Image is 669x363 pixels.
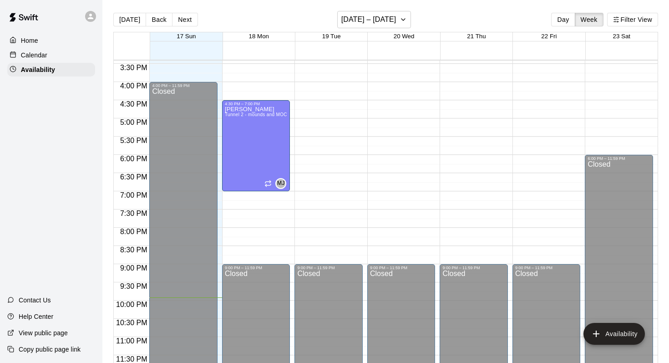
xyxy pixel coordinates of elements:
div: 9:00 PM – 11:59 PM [370,266,433,270]
div: 4:00 PM – 11:59 PM [152,83,215,88]
button: [DATE] – [DATE] [337,11,411,28]
span: 10:00 PM [114,301,149,308]
button: 22 Fri [541,33,557,40]
span: 5:30 PM [118,137,150,144]
span: 7:00 PM [118,191,150,199]
div: 9:00 PM – 11:59 PM [297,266,360,270]
div: 9:00 PM – 11:59 PM [225,266,288,270]
span: 8:00 PM [118,228,150,235]
p: Calendar [21,51,47,60]
button: Back [146,13,172,26]
p: Availability [21,65,55,74]
a: Home [7,34,95,47]
button: [DATE] [113,13,146,26]
div: 4:30 PM – 7:00 PM: Available [222,100,290,191]
button: 20 Wed [394,33,415,40]
button: Next [172,13,198,26]
p: View public page [19,328,68,337]
span: Recurring availability [264,180,272,187]
div: 6:00 PM – 11:59 PM [588,156,650,161]
button: 23 Sat [613,33,631,40]
span: 10:30 PM [114,319,149,327]
span: 6:30 PM [118,173,150,181]
span: 6:00 PM [118,155,150,163]
span: 9:00 PM [118,264,150,272]
span: 7:30 PM [118,210,150,217]
button: 17 Sun [177,33,196,40]
div: 9:00 PM – 11:59 PM [515,266,578,270]
span: 11:00 PM [114,337,149,345]
p: Help Center [19,312,53,321]
span: 5:00 PM [118,118,150,126]
span: 4:00 PM [118,82,150,90]
div: 4:30 PM – 7:00 PM [225,102,288,106]
span: 11:30 PM [114,355,149,363]
button: Filter View [607,13,658,26]
div: 9:00 PM – 11:59 PM [442,266,505,270]
p: Contact Us [19,296,51,305]
span: MJ [277,179,285,188]
span: 8:30 PM [118,246,150,254]
a: Calendar [7,48,95,62]
h6: [DATE] – [DATE] [341,13,396,26]
div: Mike Jacobs [275,178,286,189]
button: Week [575,13,603,26]
button: add [583,323,645,345]
button: 21 Thu [467,33,486,40]
span: 9:30 PM [118,282,150,290]
p: Copy public page link [19,345,81,354]
p: Home [21,36,38,45]
button: 18 Mon [249,33,269,40]
span: Tunnel 2 - mounds and MOCAP, Tunnel 4 - Jr Hack Attack [225,112,350,117]
span: 4:30 PM [118,100,150,108]
button: Day [551,13,575,26]
a: Availability [7,63,95,77]
button: 19 Tue [322,33,341,40]
span: 3:30 PM [118,64,150,72]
